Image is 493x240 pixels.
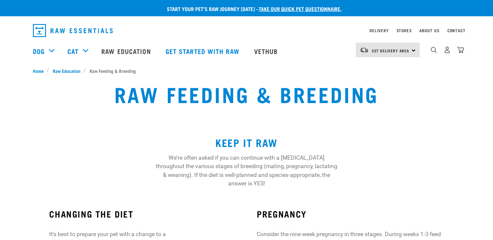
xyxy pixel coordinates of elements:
[372,49,410,52] span: Set Delivery Area
[444,47,451,53] img: user.png
[259,7,341,10] a: take our quick pet questionnaire.
[28,21,466,40] nav: dropdown navigation
[49,209,236,219] h3: CHANGING THE DIET
[257,209,443,219] h3: PREGNANCY
[33,67,44,74] span: Home
[95,38,159,64] a: Raw Education
[431,47,437,53] img: home-icon-1@2x.png
[370,29,388,32] a: Delivery
[360,47,369,53] img: van-moving.png
[33,24,113,37] img: Raw Essentials Logo
[457,47,464,53] img: home-icon@2x.png
[248,38,286,64] a: Vethub
[33,67,460,74] nav: breadcrumbs
[154,137,339,148] h2: KEEP IT RAW
[33,67,47,74] a: Home
[447,29,466,32] a: Contact
[67,46,79,56] a: Cat
[49,67,84,74] a: Raw Education
[53,67,80,74] span: Raw Education
[419,29,439,32] a: About Us
[114,82,379,105] h1: Raw Feeding & Breeding
[397,29,412,32] a: Stores
[154,153,339,188] p: We’re often asked if you can continue with a [MEDICAL_DATA] throughout the various stages of bree...
[159,38,248,64] a: Get started with Raw
[33,46,45,56] a: Dog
